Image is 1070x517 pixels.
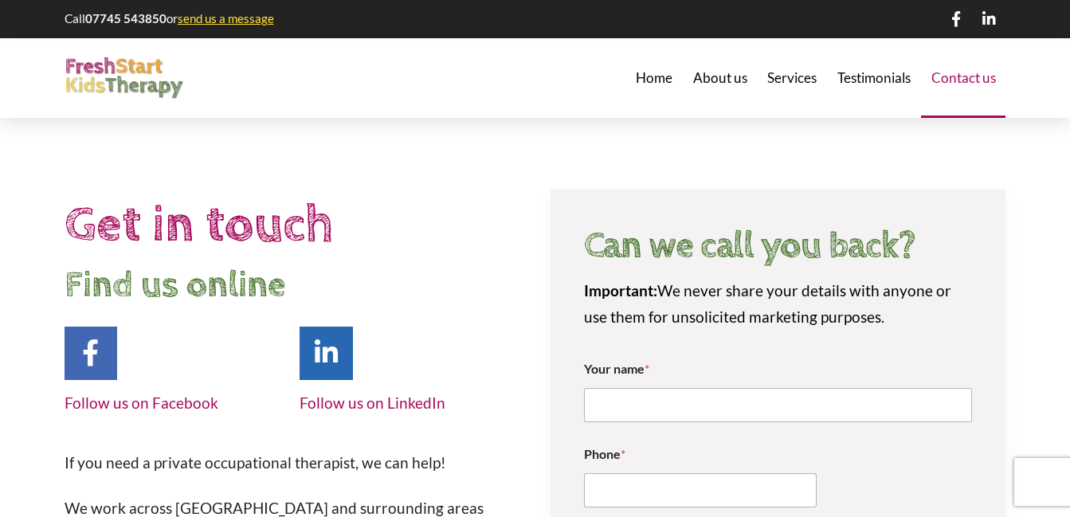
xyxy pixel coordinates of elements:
[921,38,1006,118] a: Contact us
[636,71,672,84] span: Home
[693,71,747,84] span: About us
[931,71,996,84] span: Contact us
[584,225,972,266] h2: Can we call you back?
[683,38,758,118] a: About us
[65,394,218,412] a: Follow us on Facebook
[584,446,973,461] label: Phone
[758,38,828,118] a: Services
[65,10,276,27] p: Call or
[178,11,274,25] a: send us a message
[584,281,657,300] strong: Important:
[827,38,921,118] a: Testimonials
[625,38,683,118] a: Home
[65,450,520,476] p: If you need a private occupational therapist, we can help!
[85,11,167,25] strong: 07745 543850
[584,361,973,376] label: Your name
[767,71,817,84] span: Services
[65,190,520,260] p: Get in touch
[300,394,445,412] a: Follow us on LinkedIn
[65,260,520,311] h2: Find us online
[584,278,973,330] p: We never share your details with anyone or use them for unsolicited marketing purposes.
[837,71,911,84] span: Testimonials
[65,57,184,100] img: FreshStart Kids Therapy logo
